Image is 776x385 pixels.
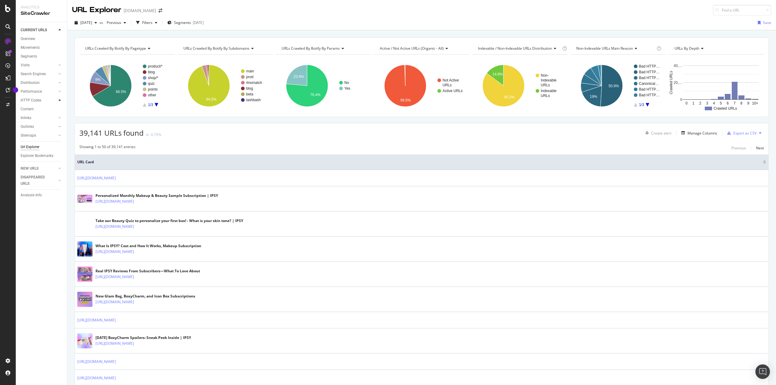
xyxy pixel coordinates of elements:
text: Yes [344,86,350,91]
div: A chart. [570,59,665,112]
div: Next [756,145,764,151]
a: [URL][DOMAIN_NAME] [95,274,134,280]
text: Non- [541,73,549,78]
text: other [148,93,156,97]
text: main [246,69,254,73]
img: main image [77,292,92,307]
text: 76.4% [310,93,320,97]
div: What Is IPSY? Cost and How It Works, Makeup Subscription [95,243,201,249]
text: beta [246,92,253,96]
text: Active URLs [443,89,463,93]
div: Analytics [21,5,62,10]
svg: A chart. [79,59,174,112]
text: 19% [590,95,597,99]
img: main image [77,241,92,257]
text: 14.8% [493,72,503,76]
div: Personalized Monthly Makeup & Beauty Sample Subscription | IPSY [95,193,218,198]
text: quiz [148,81,155,86]
span: Previous [104,20,121,25]
div: Search Engines [21,71,46,77]
div: Sitemaps [21,132,36,139]
svg: A chart. [472,59,567,112]
div: Open Intercom Messenger [755,364,770,379]
div: Real IPSY Reviews From Subscribers—What To Love About [95,268,200,274]
button: Save [755,18,771,28]
a: Content [21,106,63,112]
a: DISAPPEARED URLS [21,174,57,187]
div: Showing 1 to 50 of 39,141 entries [79,144,135,151]
text: 85.2% [504,95,514,99]
h4: Indexable / Non-Indexable URLs Distribution [477,44,561,53]
a: [URL][DOMAIN_NAME] [77,359,116,365]
text: Bad HTTP… [639,64,660,68]
text: Crawled URLs [669,71,673,94]
span: URL Card [77,159,761,165]
img: main image [77,195,92,203]
span: URLs Crawled By Botify By params [282,46,340,51]
div: arrow-right-arrow-left [159,8,162,13]
a: Visits [21,62,57,68]
text: 9 [747,101,749,105]
a: NEW URLS [21,165,57,172]
span: Indexable / Non-Indexable URLs distribution [478,46,552,51]
text: 0 [680,98,682,102]
text: 23.6% [294,75,304,79]
a: Overview [21,36,63,42]
text: 1 [692,101,694,105]
button: Previous [731,144,746,151]
span: URLs Crawled By Botify By subdomains [183,46,249,51]
text: 10+ [752,101,758,105]
text: Crawled URLs [714,106,737,111]
div: [DATE] [193,20,204,25]
text: URLs [541,83,550,87]
a: Performance [21,88,57,95]
div: Manage Columns [687,131,717,136]
svg: A chart. [669,59,763,112]
input: Find a URL [713,5,771,15]
div: -0.79% [150,132,161,137]
div: SiteCrawler [21,10,62,17]
text: #nomatch [246,81,262,85]
div: NEW URLS [21,165,38,172]
button: Filters [134,18,160,28]
h4: URLs by Depth [673,44,758,53]
div: A chart. [178,59,272,112]
span: 39,141 URLs found [79,128,144,138]
div: [DATE] BoxyCharm Spoilers: Sneak Peek Inside | IPSY [95,335,191,340]
text: prod [246,75,253,79]
div: DISAPPEARED URLS [21,174,51,187]
span: Segments [174,20,191,25]
text: 8 [740,101,742,105]
text: No [344,81,349,85]
a: Url Explorer [21,144,63,150]
text: 20,… [674,81,682,85]
text: 94.5% [206,97,216,101]
div: Url Explorer [21,144,39,150]
button: [DATE] [72,18,99,28]
text: Bad HTTP… [639,70,660,74]
svg: A chart. [276,59,370,112]
a: [URL][DOMAIN_NAME] [95,299,134,305]
div: Create alert [651,131,671,136]
text: 5 [720,101,722,105]
a: [URL][DOMAIN_NAME] [95,340,134,347]
div: Overview [21,36,35,42]
div: Take our Beauty Quiz to personalize your first box! - What is your skin tone? | IPSY [95,218,243,224]
text: 7 [734,101,736,105]
a: [URL][DOMAIN_NAME] [77,317,116,323]
text: 1/3 [639,103,644,107]
a: Movements [21,45,63,51]
img: main image [77,333,92,348]
text: Not Active [443,78,459,82]
text: 6 [727,101,729,105]
a: CURRENT URLS [21,27,57,33]
text: Bad HTTP… [639,76,660,80]
text: 99.5% [400,98,411,102]
div: Segments [21,53,37,60]
button: Export as CSV [725,128,757,138]
text: Indexable [541,78,557,82]
button: Create alert [643,128,671,138]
